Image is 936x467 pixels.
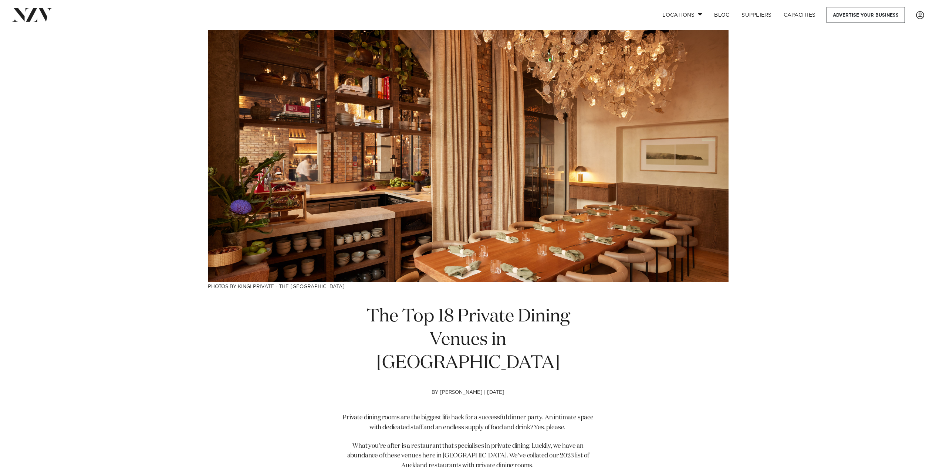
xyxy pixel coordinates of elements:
a: Locations [656,7,708,23]
a: BLOG [708,7,736,23]
a: Capacities [778,7,822,23]
p: Private dining rooms are the biggest life hack for a successful dinner party. An intimate space w... [342,413,595,433]
a: Advertise your business [827,7,905,23]
h4: by [PERSON_NAME] | [DATE] [342,390,595,413]
img: nzv-logo.png [12,8,52,21]
h1: The Top 18 Private Dining Venues in [GEOGRAPHIC_DATA] [342,305,595,375]
h3: Photos by kingi Private - The [GEOGRAPHIC_DATA] [208,282,729,290]
img: The Top 18 Private Dining Venues in Auckland [208,30,729,282]
a: SUPPLIERS [736,7,777,23]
